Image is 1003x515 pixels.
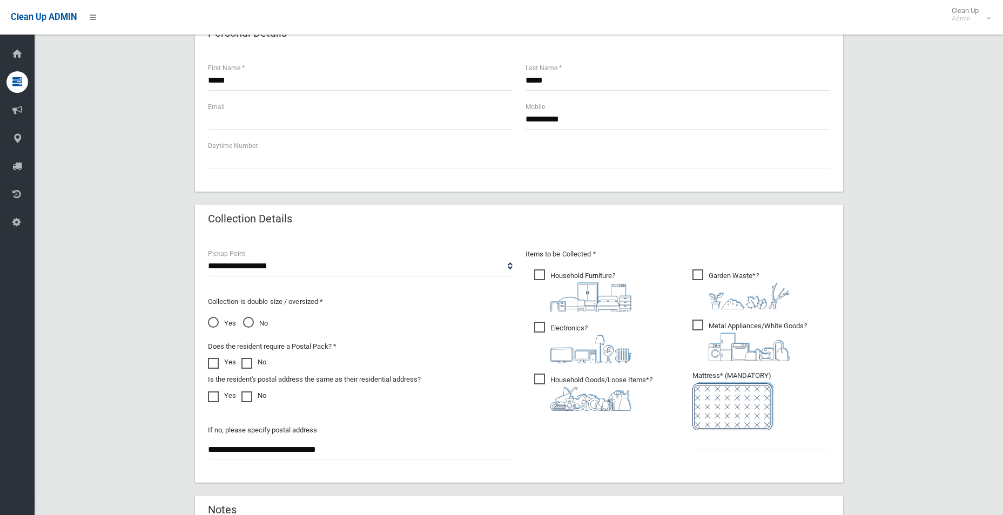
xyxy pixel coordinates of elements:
span: Clean Up ADMIN [11,12,77,22]
img: 394712a680b73dbc3d2a6a3a7ffe5a07.png [550,335,631,363]
span: Garden Waste* [692,269,790,309]
span: Metal Appliances/White Goods [692,320,807,361]
img: aa9efdbe659d29b613fca23ba79d85cb.png [550,282,631,311]
header: Collection Details [195,208,305,229]
i: ? [709,322,807,361]
label: No [241,356,266,369]
label: Is the resident's postal address the same as their residential address? [208,373,421,386]
label: No [241,389,266,402]
span: No [243,317,268,330]
span: Mattress* (MANDATORY) [692,371,830,430]
span: Electronics [534,322,631,363]
small: Admin [952,15,979,23]
i: ? [709,272,790,309]
i: ? [550,324,631,363]
img: b13cc3517677393f34c0a387616ef184.png [550,387,631,411]
p: Collection is double size / oversized * [208,295,513,308]
span: Clean Up [946,6,989,23]
p: Items to be Collected * [526,248,830,261]
label: Yes [208,389,236,402]
i: ? [550,272,631,311]
i: ? [550,376,652,411]
img: 4fd8a5c772b2c999c83690221e5242e0.png [709,282,790,309]
span: Household Furniture [534,269,631,311]
label: Does the resident require a Postal Pack? * [208,340,336,353]
img: e7408bece873d2c1783593a074e5cb2f.png [692,382,773,430]
img: 36c1b0289cb1767239cdd3de9e694f19.png [709,333,790,361]
span: Yes [208,317,236,330]
label: If no, please specify postal address [208,424,317,437]
label: Yes [208,356,236,369]
span: Household Goods/Loose Items* [534,374,652,411]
